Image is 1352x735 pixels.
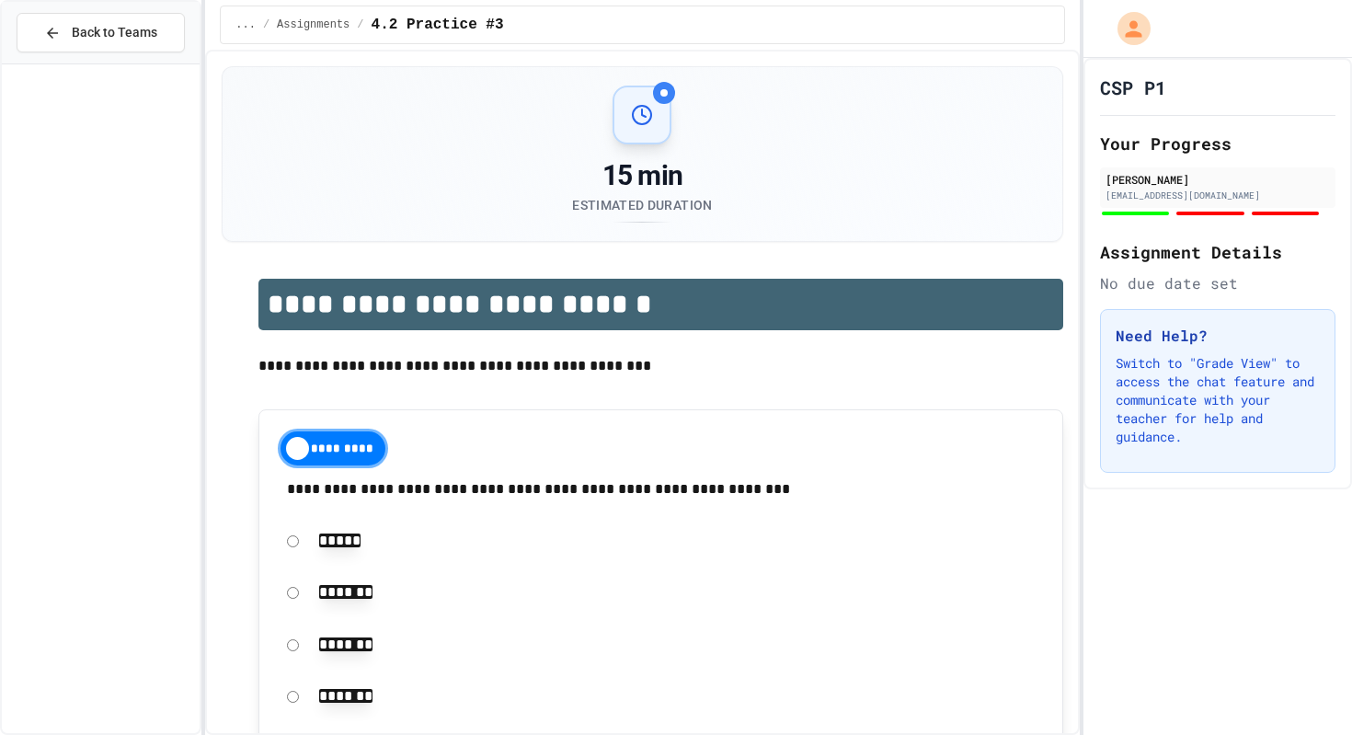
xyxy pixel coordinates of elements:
span: / [357,17,363,32]
div: 15 min [572,159,712,192]
h3: Need Help? [1116,325,1320,347]
button: Back to Teams [17,13,185,52]
div: My Account [1098,7,1155,50]
span: Back to Teams [72,23,157,42]
div: [EMAIL_ADDRESS][DOMAIN_NAME] [1106,189,1330,202]
span: ... [235,17,256,32]
h1: CSP P1 [1100,75,1166,100]
span: 4.2 Practice #3 [372,14,504,36]
h2: Assignment Details [1100,239,1335,265]
span: Assignments [277,17,349,32]
h2: Your Progress [1100,131,1335,156]
span: / [263,17,269,32]
div: Estimated Duration [572,196,712,214]
div: [PERSON_NAME] [1106,171,1330,188]
div: No due date set [1100,272,1335,294]
p: Switch to "Grade View" to access the chat feature and communicate with your teacher for help and ... [1116,354,1320,446]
